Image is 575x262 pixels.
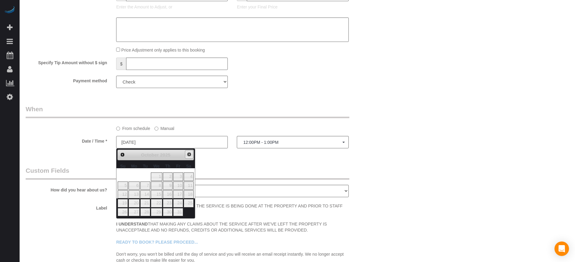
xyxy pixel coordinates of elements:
[173,182,183,190] a: 10
[129,208,140,216] a: 27
[173,199,183,207] a: 24
[21,203,112,211] label: Label
[140,199,150,207] a: 21
[173,190,183,198] a: 17
[173,172,183,181] a: 3
[163,190,173,198] a: 16
[163,172,173,181] a: 2
[140,190,150,198] a: 14
[165,164,170,169] span: Thursday
[26,166,349,180] legend: Custom Fields
[185,150,193,159] a: Next
[151,172,162,181] a: 1
[160,152,170,157] span: 2025
[118,190,128,198] a: 12
[131,164,137,169] span: Monday
[151,190,162,198] a: 15
[116,58,126,70] span: $
[237,4,348,10] p: Enter your Final Price
[151,208,162,216] a: 29
[151,199,162,207] a: 22
[141,152,159,157] span: October
[116,127,120,131] input: From schedule
[151,182,162,190] a: 8
[237,136,348,148] button: 12:00PM - 1:00PM
[21,136,112,144] label: Date / Time *
[129,199,140,207] a: 20
[116,136,228,148] input: MM/DD/YYYY
[118,199,128,207] a: 19
[176,164,180,169] span: Friday
[154,123,174,131] label: Manual
[243,140,342,145] span: 12:00PM - 1:00PM
[184,182,194,190] a: 11
[116,123,150,131] label: From schedule
[143,164,148,169] span: Tuesday
[163,208,173,216] a: 30
[153,164,160,169] span: Wednesday
[120,152,125,157] span: Prev
[140,208,150,216] a: 28
[118,208,128,216] a: 26
[26,105,349,118] legend: When
[554,241,569,256] div: Open Intercom Messenger
[187,152,192,157] span: Next
[184,172,194,181] a: 4
[129,190,140,198] a: 13
[116,222,148,226] strong: I UNDERSTAND
[129,182,140,190] a: 6
[140,182,150,190] a: 7
[163,182,173,190] a: 9
[163,199,173,207] a: 23
[186,164,191,169] span: Saturday
[120,164,125,169] span: Sunday
[154,127,158,131] input: Manual
[121,48,205,52] span: Price Adjustment only applies to this booking
[118,150,127,159] a: Prev
[184,199,194,207] a: 25
[184,190,194,198] a: 18
[4,6,16,14] img: Automaid Logo
[116,4,228,10] p: Enter the Amount to Adjust, or
[118,182,128,190] a: 5
[21,185,112,193] label: How did you hear about us?
[21,58,112,66] label: Specify Tip Amount without $ sign
[21,76,112,84] label: Payment method
[173,208,183,216] a: 31
[116,240,198,245] span: READY TO BOOK? PLEASE PROCEED...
